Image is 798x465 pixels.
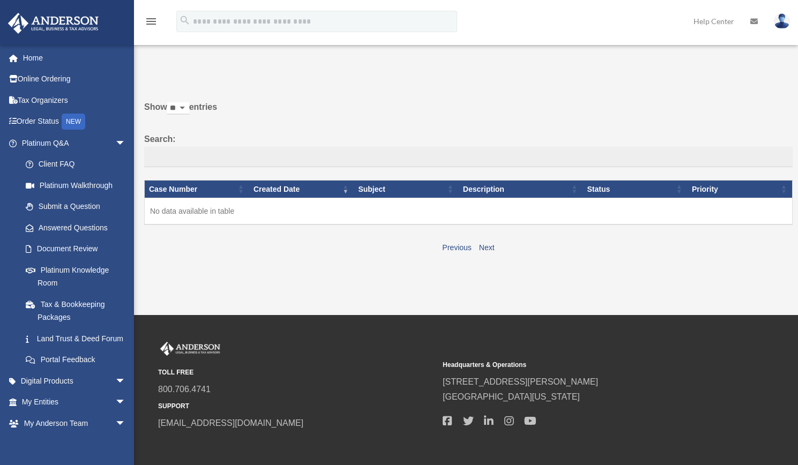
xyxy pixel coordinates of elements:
small: TOLL FREE [158,367,435,378]
a: [STREET_ADDRESS][PERSON_NAME] [443,377,598,386]
a: Previous [442,243,471,252]
a: My Anderson Teamarrow_drop_down [8,412,142,434]
span: arrow_drop_down [115,412,137,434]
img: Anderson Advisors Platinum Portal [158,342,222,356]
td: No data available in table [145,198,793,225]
a: Home [8,47,142,69]
a: Next [479,243,495,252]
th: Description: activate to sort column ascending [459,180,583,198]
label: Show entries [144,100,793,125]
a: Submit a Question [15,196,137,217]
span: arrow_drop_down [115,132,137,154]
label: Search: [144,132,793,167]
select: Showentries [167,102,189,115]
a: Portal Feedback [15,349,137,371]
img: Anderson Advisors Platinum Portal [5,13,102,34]
a: My Entitiesarrow_drop_down [8,392,142,413]
span: arrow_drop_down [115,392,137,414]
i: search [179,14,191,26]
th: Priority: activate to sort column ascending [688,180,793,198]
a: Tax Organizers [8,89,142,111]
img: User Pic [774,13,790,29]
th: Case Number: activate to sort column ascending [145,180,249,198]
th: Created Date: activate to sort column ascending [249,180,354,198]
a: Platinum Q&Aarrow_drop_down [8,132,137,154]
a: Platinum Knowledge Room [15,259,137,294]
a: Land Trust & Deed Forum [15,328,137,349]
a: Digital Productsarrow_drop_down [8,370,142,392]
input: Search: [144,147,793,167]
a: menu [145,19,158,28]
a: Tax & Bookkeeping Packages [15,294,137,328]
a: Answered Questions [15,217,131,238]
a: [GEOGRAPHIC_DATA][US_STATE] [443,392,580,401]
th: Subject: activate to sort column ascending [354,180,458,198]
th: Status: activate to sort column ascending [583,180,687,198]
a: [EMAIL_ADDRESS][DOMAIN_NAME] [158,418,303,427]
div: NEW [62,114,85,130]
small: SUPPORT [158,401,435,412]
a: Platinum Walkthrough [15,175,137,196]
span: arrow_drop_down [115,370,137,392]
a: Online Ordering [8,69,142,90]
a: Order StatusNEW [8,111,142,133]
i: menu [145,15,158,28]
a: Client FAQ [15,154,137,175]
a: Document Review [15,238,137,260]
small: Headquarters & Operations [443,359,720,371]
a: 800.706.4741 [158,385,211,394]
